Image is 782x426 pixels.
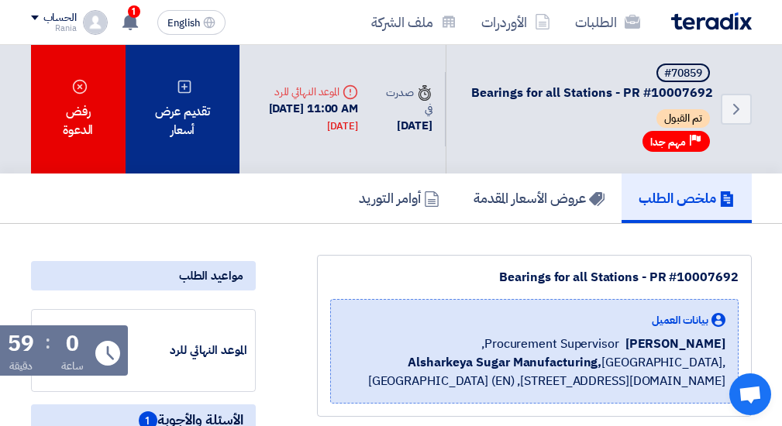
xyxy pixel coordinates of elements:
[671,12,752,30] img: Teradix logo
[359,4,469,40] a: ملف الشركة
[157,10,226,35] button: English
[465,64,713,101] h5: Bearings for all Stations - PR #10007692
[66,333,79,355] div: 0
[61,358,84,374] div: ساعة
[465,85,713,101] span: Bearings for all Stations - PR #10007692
[622,173,752,223] a: ملخص الطلب
[469,4,563,40] a: الأوردرات
[126,45,240,173] div: تقديم عرض أسعار
[9,358,33,374] div: دقيقة
[474,189,605,207] h5: عروض الأسعار المقدمة
[408,353,601,372] b: Alsharkeya Sugar Manufacturing,
[252,84,358,100] div: الموعد النهائي للرد
[43,12,77,25] div: الحساب
[167,18,200,29] span: English
[729,373,771,415] a: Open chat
[8,333,34,355] div: 59
[31,24,77,33] div: Rania
[128,5,140,18] span: 1
[383,117,432,135] div: [DATE]
[656,109,710,128] span: تم القبول
[45,328,50,356] div: :
[131,342,247,359] div: الموعد النهائي للرد
[650,135,686,149] span: مهم جدا
[664,68,702,79] div: #70859
[31,45,126,173] div: رفض الدعوة
[652,312,708,328] span: بيانات العميل
[327,119,358,134] div: [DATE]
[359,189,439,207] h5: أوامر التوريد
[83,10,108,35] img: profile_test.png
[383,84,432,117] div: صدرت في
[342,173,456,223] a: أوامر التوريد
[625,335,725,353] span: [PERSON_NAME]
[31,261,256,290] div: مواعيد الطلب
[252,100,358,135] div: [DATE] 11:00 AM
[563,4,653,40] a: الطلبات
[481,335,619,353] span: Procurement Supervisor,
[330,268,739,287] div: Bearings for all Stations - PR #10007692
[639,189,735,207] h5: ملخص الطلب
[343,353,725,390] span: [GEOGRAPHIC_DATA], [GEOGRAPHIC_DATA] (EN) ,[STREET_ADDRESS][DOMAIN_NAME]
[456,173,622,223] a: عروض الأسعار المقدمة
